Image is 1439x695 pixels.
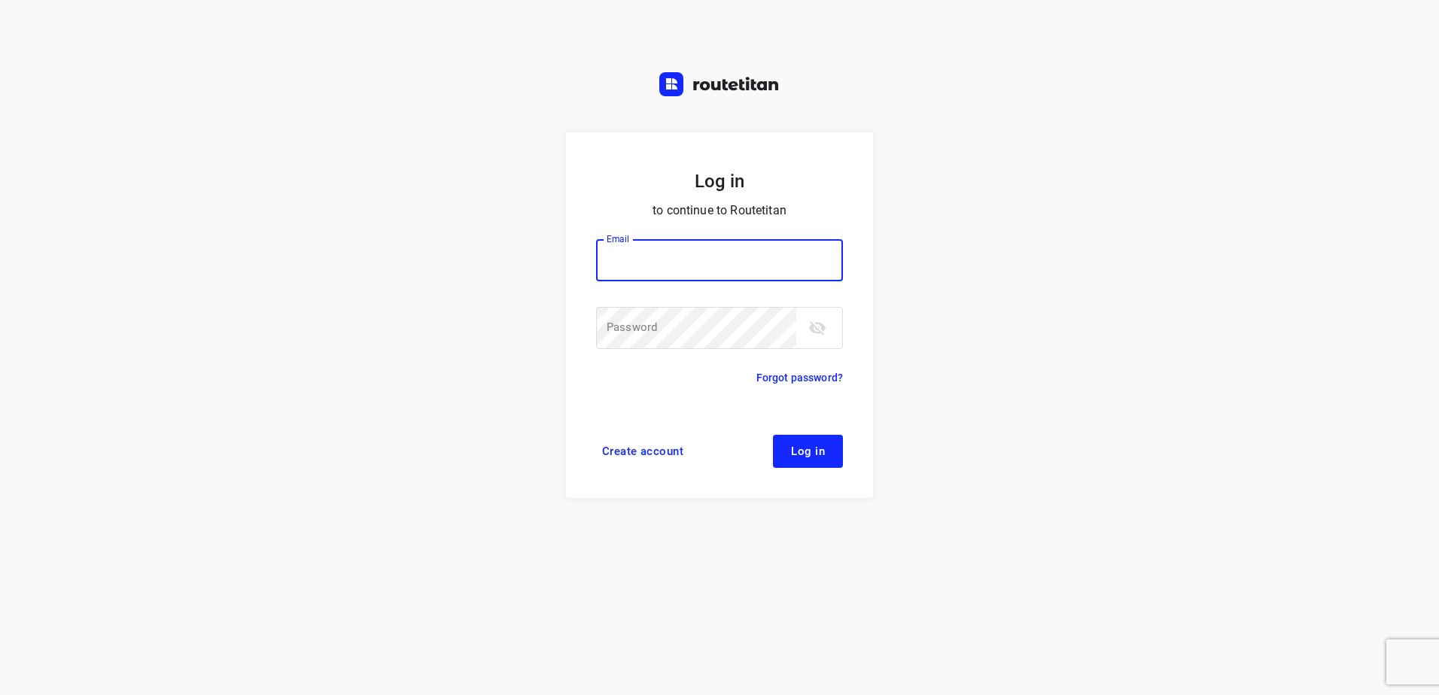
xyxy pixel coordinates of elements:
[596,200,843,221] p: to continue to Routetitan
[773,435,843,468] button: Log in
[596,435,689,468] a: Create account
[602,445,683,457] span: Create account
[802,313,832,343] button: toggle password visibility
[596,168,843,194] h5: Log in
[791,445,825,457] span: Log in
[756,369,843,387] a: Forgot password?
[659,72,780,100] a: Routetitan
[659,72,780,96] img: Routetitan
